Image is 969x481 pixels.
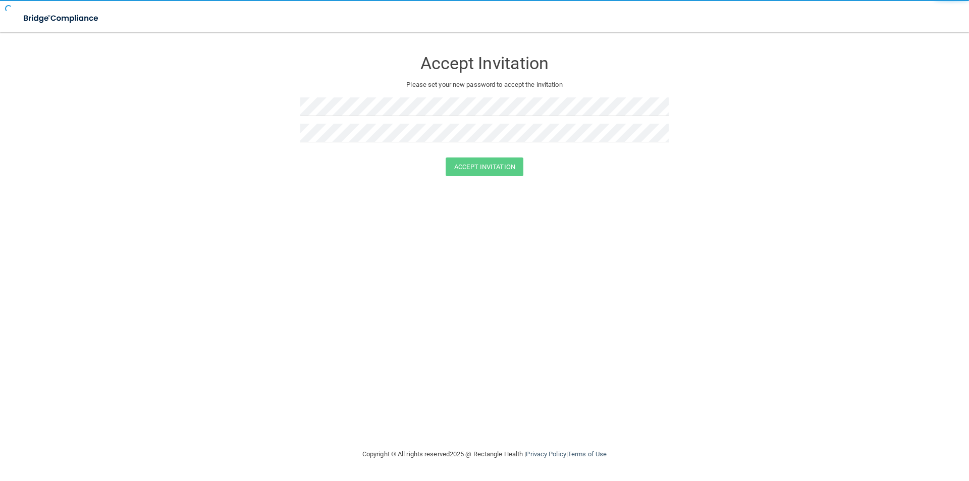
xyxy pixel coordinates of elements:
div: Copyright © All rights reserved 2025 @ Rectangle Health | | [300,438,669,470]
img: bridge_compliance_login_screen.278c3ca4.svg [15,8,108,29]
a: Privacy Policy [526,450,566,458]
p: Please set your new password to accept the invitation [308,79,661,91]
button: Accept Invitation [446,157,523,176]
a: Terms of Use [568,450,607,458]
h3: Accept Invitation [300,54,669,73]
